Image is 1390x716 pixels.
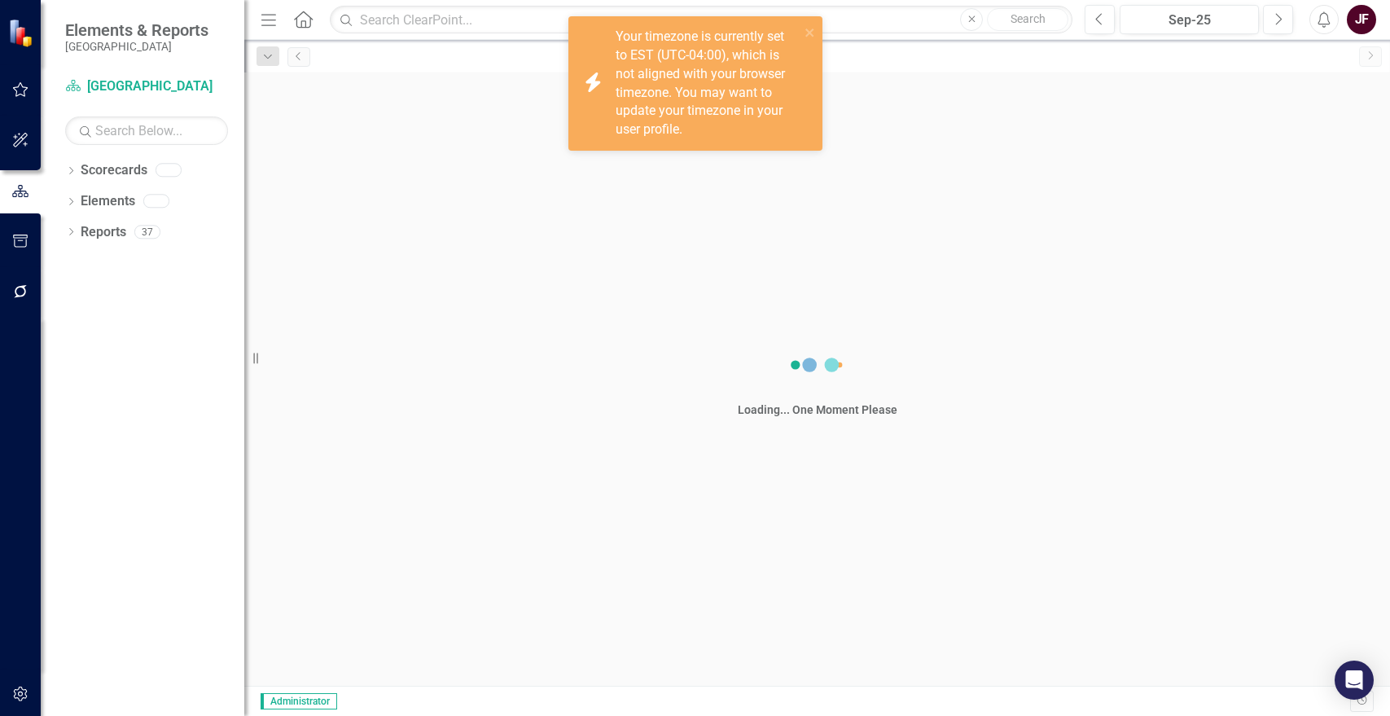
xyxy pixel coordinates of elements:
[65,20,208,40] span: Elements & Reports
[65,77,228,96] a: [GEOGRAPHIC_DATA]
[1347,5,1376,34] button: JF
[1011,12,1046,25] span: Search
[616,28,800,139] div: Your timezone is currently set to EST (UTC-04:00), which is not aligned with your browser timezon...
[987,8,1068,31] button: Search
[738,402,897,418] div: Loading... One Moment Please
[1335,661,1374,700] div: Open Intercom Messenger
[81,223,126,242] a: Reports
[330,6,1072,34] input: Search ClearPoint...
[134,225,160,239] div: 37
[1120,5,1259,34] button: Sep-25
[65,40,208,53] small: [GEOGRAPHIC_DATA]
[7,17,38,48] img: ClearPoint Strategy
[65,116,228,145] input: Search Below...
[81,161,147,180] a: Scorecards
[805,23,816,42] button: close
[261,693,337,709] span: Administrator
[1125,11,1253,30] div: Sep-25
[81,192,135,211] a: Elements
